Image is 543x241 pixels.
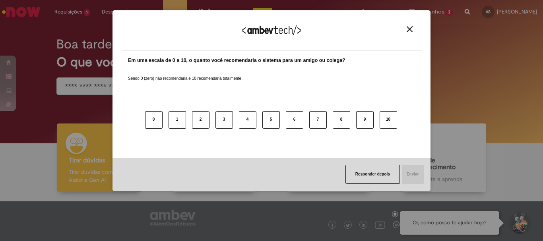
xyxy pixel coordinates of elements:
[145,111,163,129] button: 0
[128,66,242,81] label: Sendo 0 (zero) não recomendaria e 10 recomendaria totalmente.
[286,111,303,129] button: 6
[169,111,186,129] button: 1
[356,111,374,129] button: 9
[380,111,397,129] button: 10
[407,26,413,32] img: Close
[404,26,415,33] button: Close
[309,111,327,129] button: 7
[242,25,301,35] img: Logo Ambevtech
[333,111,350,129] button: 8
[128,57,345,64] label: Em uma escala de 0 a 10, o quanto você recomendaria o sistema para um amigo ou colega?
[262,111,280,129] button: 5
[215,111,233,129] button: 3
[239,111,256,129] button: 4
[345,165,400,184] button: Responder depois
[192,111,209,129] button: 2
